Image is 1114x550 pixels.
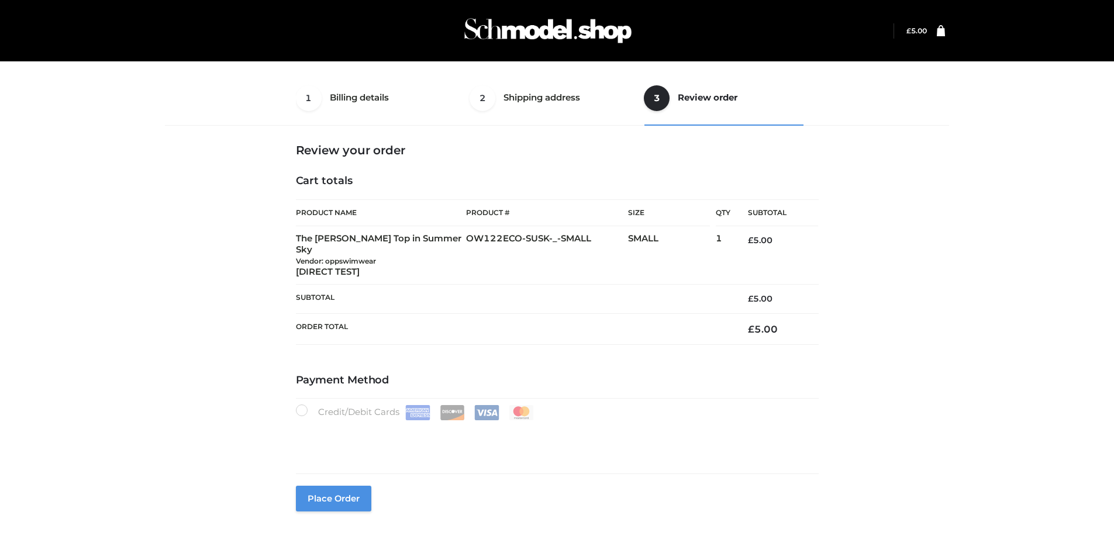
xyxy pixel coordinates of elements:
button: Place order [296,486,371,511]
bdi: 5.00 [748,293,772,304]
td: The [PERSON_NAME] Top in Summer Sky [DIRECT TEST] [296,226,467,285]
a: £5.00 [906,26,927,35]
th: Order Total [296,313,731,344]
span: £ [748,235,753,245]
small: Vendor: oppswimwear [296,257,376,265]
th: Qty [716,199,730,226]
h3: Review your order [296,143,819,157]
td: SMALL [628,226,716,285]
img: Amex [405,405,430,420]
th: Product # [466,199,628,226]
label: Credit/Debit Cards [296,404,535,420]
h4: Payment Method [296,374,819,387]
img: Mastercard [509,405,534,420]
bdi: 5.00 [748,323,778,335]
span: £ [748,293,753,304]
h4: Cart totals [296,175,819,188]
bdi: 5.00 [748,235,772,245]
span: £ [748,323,754,335]
img: Visa [474,405,499,420]
span: £ [906,26,911,35]
img: Schmodel Admin 964 [460,8,636,54]
bdi: 5.00 [906,26,927,35]
th: Product Name [296,199,467,226]
img: Discover [440,405,465,420]
th: Subtotal [730,200,818,226]
td: 1 [716,226,730,285]
iframe: Secure payment input frame [294,418,816,461]
th: Size [628,200,710,226]
th: Subtotal [296,285,731,313]
td: OW122ECO-SUSK-_-SMALL [466,226,628,285]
